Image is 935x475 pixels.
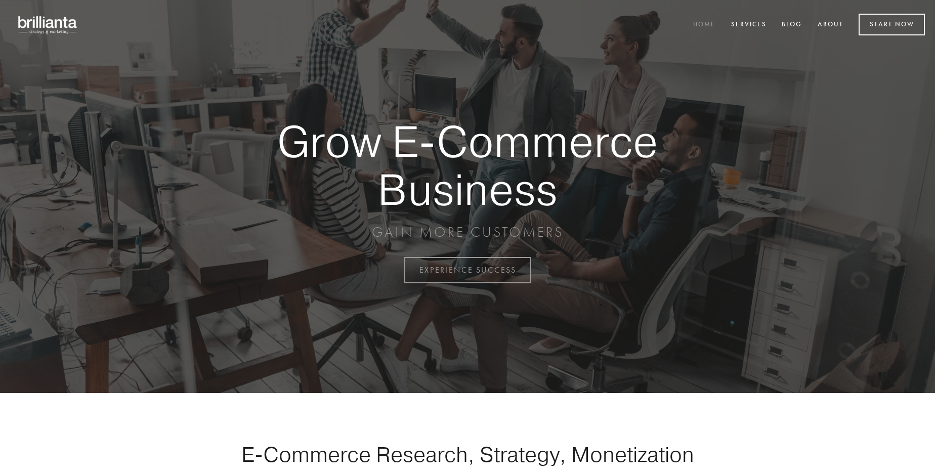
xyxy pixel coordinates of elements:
img: brillianta - research, strategy, marketing [10,10,86,39]
a: Home [687,17,722,33]
a: Start Now [859,14,925,35]
a: Blog [775,17,809,33]
a: Services [725,17,773,33]
a: EXPERIENCE SUCCESS [404,257,531,283]
strong: Grow E-Commerce Business [242,117,693,213]
h1: E-Commerce Research, Strategy, Monetization [209,442,726,467]
p: GAIN MORE CUSTOMERS [242,223,693,241]
a: About [811,17,850,33]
